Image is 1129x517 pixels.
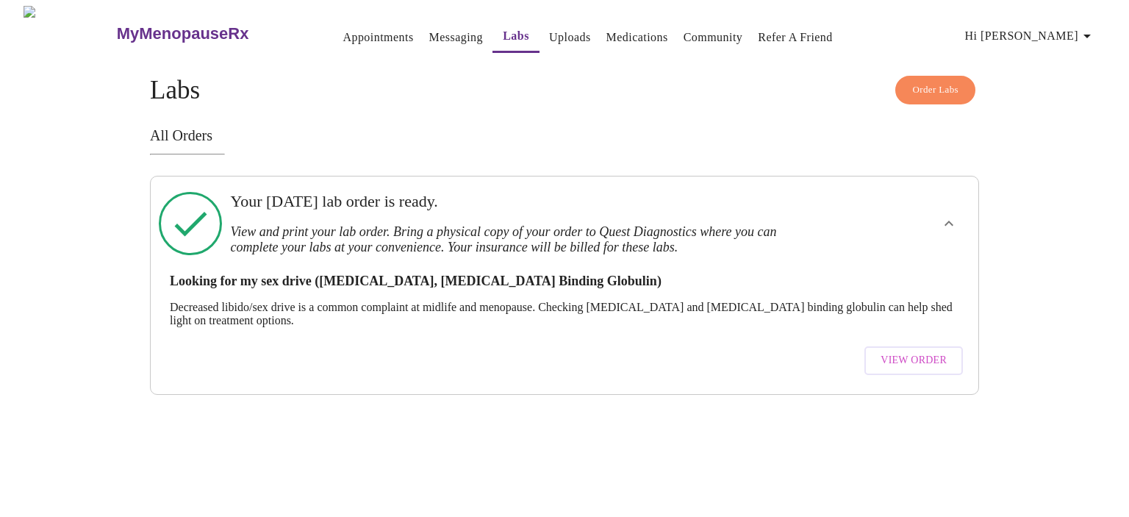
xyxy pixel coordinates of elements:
h3: All Orders [150,127,979,144]
button: Labs [492,21,540,53]
button: Medications [601,23,674,52]
a: Refer a Friend [758,27,833,48]
button: Hi [PERSON_NAME] [959,21,1102,51]
p: Decreased libido/sex drive is a common complaint at midlife and menopause. Checking [MEDICAL_DATA... [170,301,959,327]
h3: Looking for my sex drive ([MEDICAL_DATA], [MEDICAL_DATA] Binding Globulin) [170,274,959,289]
button: Messaging [423,23,489,52]
a: Messaging [429,27,483,48]
h3: MyMenopauseRx [117,24,249,43]
a: Labs [503,26,529,46]
button: Community [678,23,749,52]
h3: View and print your lab order. Bring a physical copy of your order to Quest Diagnostics where you... [230,224,819,255]
button: Uploads [543,23,597,52]
a: Community [684,27,743,48]
button: show more [931,206,967,241]
button: Appointments [337,23,419,52]
button: Refer a Friend [752,23,839,52]
a: Uploads [549,27,591,48]
h3: Your [DATE] lab order is ready. [230,192,819,211]
a: MyMenopauseRx [115,8,307,60]
a: Medications [606,27,668,48]
img: MyMenopauseRx Logo [24,6,115,61]
a: Appointments [343,27,413,48]
span: Order Labs [912,82,958,99]
a: View Order [861,339,967,382]
h4: Labs [150,76,979,105]
button: Order Labs [895,76,975,104]
span: Hi [PERSON_NAME] [965,26,1096,46]
span: View Order [881,352,947,370]
button: View Order [864,346,963,375]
